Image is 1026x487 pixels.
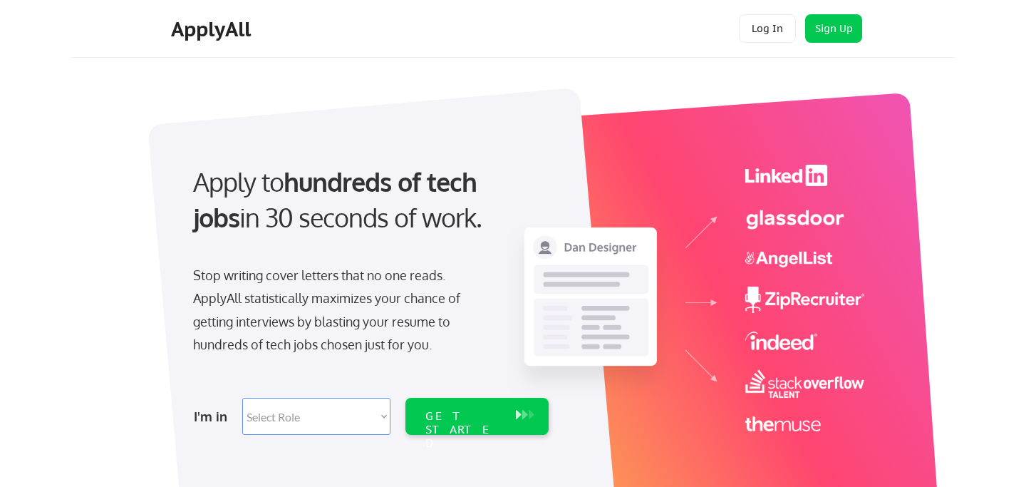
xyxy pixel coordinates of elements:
div: GET STARTED [425,409,502,451]
strong: hundreds of tech jobs [193,165,483,233]
div: ApplyAll [171,17,255,41]
div: Apply to in 30 seconds of work. [193,164,543,236]
div: I'm in [194,405,234,428]
button: Log In [739,14,796,43]
div: Stop writing cover letters that no one reads. ApplyAll statistically maximizes your chance of get... [193,264,486,357]
button: Sign Up [805,14,862,43]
